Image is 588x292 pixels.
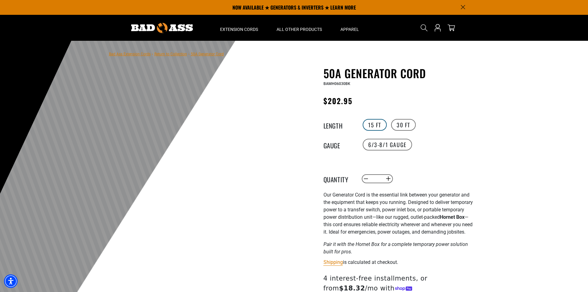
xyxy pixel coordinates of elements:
a: Bad Ass Extension Cords [109,52,151,56]
summary: All Other Products [267,15,331,41]
span: 50A Generator Cord [191,52,224,56]
h1: 50A Generator Cord [323,67,475,80]
span: Extension Cords [220,27,258,32]
span: Apparel [340,27,359,32]
nav: breadcrumbs [109,50,224,57]
a: Return to Collection [154,52,187,56]
span: › [188,52,190,56]
a: cart [446,24,456,32]
strong: Hornet Box [440,214,465,220]
span: All Other Products [277,27,322,32]
label: Quantity [323,175,354,183]
span: BAMH06030BK [323,82,350,86]
label: 30 FT [391,119,416,131]
legend: Length [323,121,354,129]
label: 6/3-8/1 Gauge [363,139,412,150]
div: is calculated at checkout. [323,258,475,266]
span: $202.95 [323,95,353,106]
p: Our Generator Cord is the essential link between your generator and the equipment that keeps you ... [323,191,475,236]
a: Open this option [433,15,443,41]
em: Pair it with the Hornet Box for a complete temporary power solution built for pros. [323,241,468,255]
summary: Extension Cords [211,15,267,41]
img: Bad Ass Extension Cords [131,23,193,33]
legend: Gauge [323,141,354,149]
span: › [152,52,153,56]
div: Accessibility Menu [4,274,18,288]
summary: Apparel [331,15,368,41]
label: 15 FT [363,119,387,131]
a: Shipping [323,259,343,265]
summary: Search [419,23,429,33]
